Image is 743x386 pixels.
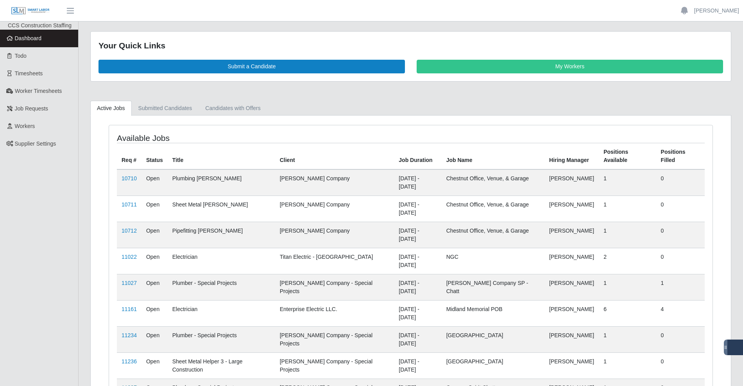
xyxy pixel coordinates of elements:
td: [GEOGRAPHIC_DATA] [442,326,544,352]
td: Chestnut Office, Venue, & Garage [442,196,544,222]
td: [PERSON_NAME] Company SP - Chatt [442,274,544,300]
a: Candidates with Offers [199,101,267,116]
td: Open [141,222,168,248]
td: Chestnut Office, Venue, & Garage [442,169,544,196]
td: NGC [442,248,544,274]
td: 0 [656,222,705,248]
td: Titan Electric - [GEOGRAPHIC_DATA] [275,248,394,274]
a: Active Jobs [90,101,132,116]
td: [PERSON_NAME] Company - Special Projects [275,326,394,352]
td: 1 [599,274,656,300]
td: Chestnut Office, Venue, & Garage [442,222,544,248]
th: Status [141,143,168,169]
td: [PERSON_NAME] [544,300,599,326]
a: [PERSON_NAME] [694,7,739,15]
a: 11236 [122,358,137,365]
th: Positions Filled [656,143,705,169]
div: Your Quick Links [98,39,723,52]
td: [PERSON_NAME] Company [275,196,394,222]
td: Open [141,169,168,196]
td: 0 [656,196,705,222]
td: [PERSON_NAME] [544,169,599,196]
td: [DATE] - [DATE] [394,222,441,248]
td: Open [141,326,168,352]
span: Workers [15,123,35,129]
th: Client [275,143,394,169]
a: 11027 [122,280,137,286]
a: 10710 [122,175,137,181]
img: SLM Logo [11,7,50,15]
td: 0 [656,248,705,274]
th: Hiring Manager [544,143,599,169]
td: [DATE] - [DATE] [394,352,441,379]
td: Open [141,196,168,222]
td: [DATE] - [DATE] [394,326,441,352]
td: [PERSON_NAME] [544,326,599,352]
td: Open [141,300,168,326]
td: [DATE] - [DATE] [394,169,441,196]
td: Sheet Metal [PERSON_NAME] [168,196,275,222]
span: CCS Construction Staffing [8,22,72,28]
td: Sheet Metal Helper 3 - Large Construction [168,352,275,379]
td: Midland Memorial POB [442,300,544,326]
td: [PERSON_NAME] [544,352,599,379]
td: [DATE] - [DATE] [394,248,441,274]
a: Submit a Candidate [98,60,405,73]
th: Req # [117,143,141,169]
td: 1 [599,169,656,196]
th: Title [168,143,275,169]
td: 1 [656,274,705,300]
td: [PERSON_NAME] Company - Special Projects [275,352,394,379]
td: 0 [656,352,705,379]
a: 11234 [122,332,137,338]
td: [DATE] - [DATE] [394,196,441,222]
td: [PERSON_NAME] Company [275,169,394,196]
td: 0 [656,169,705,196]
td: Plumber - Special Projects [168,274,275,300]
td: [PERSON_NAME] Company - Special Projects [275,274,394,300]
td: 1 [599,352,656,379]
td: [PERSON_NAME] [544,248,599,274]
td: Open [141,248,168,274]
h4: Available Jobs [117,133,355,143]
th: Positions Available [599,143,656,169]
td: Electrician [168,300,275,326]
td: 1 [599,326,656,352]
th: Job Duration [394,143,441,169]
td: [PERSON_NAME] [544,196,599,222]
td: Open [141,352,168,379]
td: [PERSON_NAME] [544,274,599,300]
td: 1 [599,222,656,248]
span: Todo [15,53,27,59]
a: 11161 [122,306,137,312]
td: [DATE] - [DATE] [394,300,441,326]
a: 11022 [122,254,137,260]
a: Submitted Candidates [132,101,199,116]
span: Supplier Settings [15,141,56,147]
a: 10712 [122,228,137,234]
td: Pipefitting [PERSON_NAME] [168,222,275,248]
span: Job Requests [15,105,48,112]
td: [PERSON_NAME] Company [275,222,394,248]
td: 0 [656,326,705,352]
td: Open [141,274,168,300]
span: Timesheets [15,70,43,76]
th: Job Name [442,143,544,169]
span: Worker Timesheets [15,88,62,94]
a: My Workers [417,60,723,73]
a: 10711 [122,201,137,208]
td: 6 [599,300,656,326]
td: [GEOGRAPHIC_DATA] [442,352,544,379]
td: 4 [656,300,705,326]
td: [PERSON_NAME] [544,222,599,248]
td: Enterprise Electric LLC. [275,300,394,326]
td: Plumbing [PERSON_NAME] [168,169,275,196]
td: Electrician [168,248,275,274]
td: [DATE] - [DATE] [394,274,441,300]
td: Plumber - Special Projects [168,326,275,352]
span: Dashboard [15,35,42,41]
td: 1 [599,196,656,222]
td: 2 [599,248,656,274]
